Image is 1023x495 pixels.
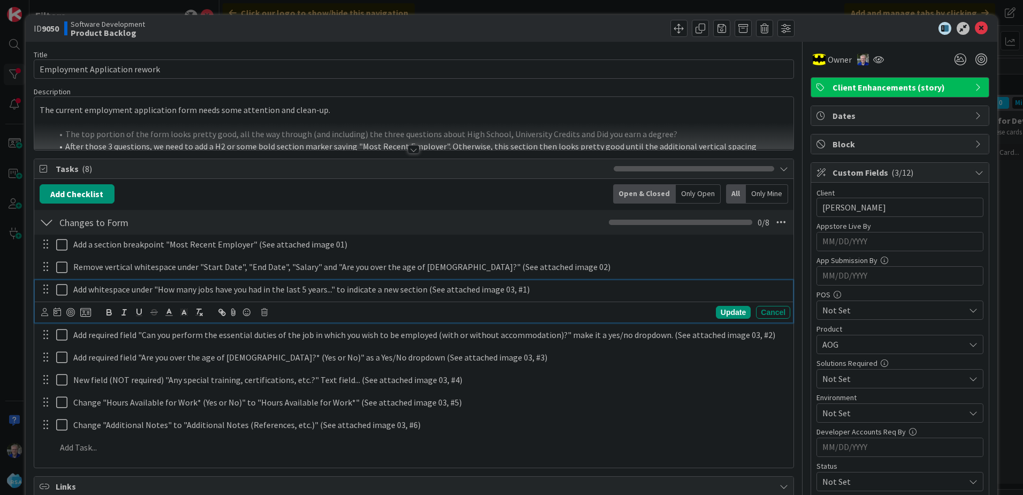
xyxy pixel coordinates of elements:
[857,54,869,65] img: RT
[828,53,852,66] span: Owner
[73,374,786,386] p: New field (NOT required) "Any special training, certifications, etc.?" Text field... (See attache...
[813,53,826,66] img: AC
[56,213,296,232] input: Add Checklist...
[816,188,835,198] label: Client
[56,480,774,493] span: Links
[822,267,978,285] input: MM/DD/YYYY
[40,184,114,204] button: Add Checklist
[756,306,790,319] div: Cancel
[56,162,608,175] span: Tasks
[73,329,786,341] p: Add required field "Can you perform the essential duties of the job in which you wish to be emplo...
[73,238,786,251] p: Add a section breakpoint "Most Recent Employer" (See attached image 01)
[34,22,59,35] span: ID
[716,306,751,319] div: Update
[758,216,769,229] span: 0 / 8
[71,28,145,37] b: Product Backlog
[73,283,786,296] p: Add whitespace under "How many jobs have you had in the last 5 years..." to indicate a new sectio...
[816,325,983,333] div: Product
[833,81,969,94] span: Client Enhancements (story)
[822,474,959,489] span: Not Set
[73,396,786,409] p: Change "Hours Available for Work* (Yes or No)" to "Hours Available for Work*" (See attached image...
[833,109,969,122] span: Dates
[822,407,965,419] span: Not Set
[816,222,983,230] div: Appstore Live By
[34,87,71,96] span: Description
[816,462,983,470] div: Status
[71,20,145,28] span: Software Development
[82,163,92,174] span: ( 8 )
[73,419,786,431] p: Change "Additional Notes" to "Additional Notes (References, etc.)" (See attached image 03, #6)
[822,338,965,351] span: AOG
[833,166,969,179] span: Custom Fields
[73,351,786,364] p: Add required field "Are you over the age of [DEMOGRAPHIC_DATA]?* (Yes or No)" as a Yes/No dropdow...
[816,394,983,401] div: Environment
[833,138,969,151] span: Block
[891,167,913,178] span: ( 3/12 )
[40,104,788,116] p: The current employment application form needs some attention and clean-up.
[73,261,786,273] p: Remove vertical whitespace under "Start Date", "End Date", "Salary" and "Are you over the age of ...
[746,184,788,204] div: Only Mine
[822,372,965,385] span: Not Set
[822,304,965,317] span: Not Set
[822,232,978,251] input: MM/DD/YYYY
[613,184,676,204] div: Open & Closed
[816,291,983,298] div: POS
[676,184,721,204] div: Only Open
[726,184,746,204] div: All
[34,59,794,79] input: type card name here...
[822,438,978,456] input: MM/DD/YYYY
[34,50,48,59] label: Title
[816,428,983,436] div: Developer Accounts Req By
[816,257,983,264] div: App Submission By
[816,359,983,367] div: Solutions Required
[42,23,59,34] b: 9050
